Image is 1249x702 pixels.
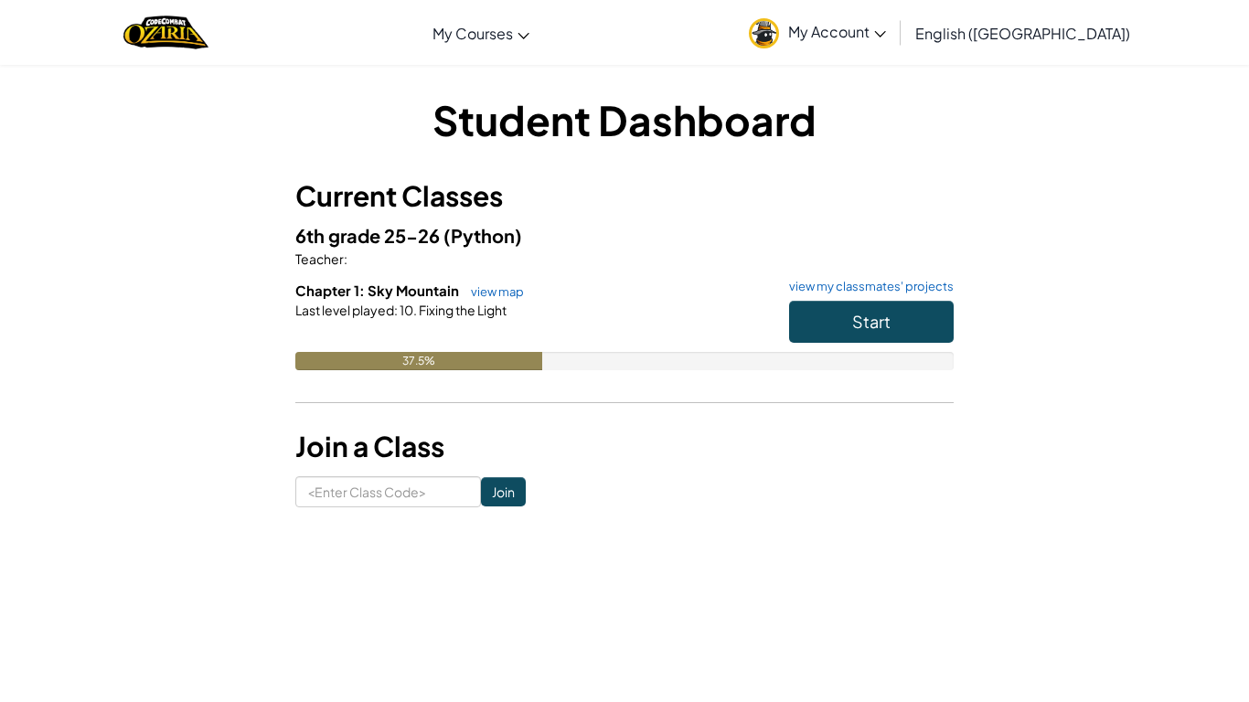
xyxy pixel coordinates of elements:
span: (Python) [443,224,522,247]
a: Ozaria by CodeCombat logo [123,14,208,51]
a: My Account [740,4,895,61]
a: My Courses [423,8,539,58]
input: Join [481,477,526,506]
span: 10. [398,302,417,318]
span: English ([GEOGRAPHIC_DATA]) [915,24,1130,43]
span: 6th grade 25-26 [295,224,443,247]
span: Start [852,311,891,332]
h3: Join a Class [295,426,954,467]
img: avatar [749,18,779,48]
h3: Current Classes [295,175,954,217]
span: : [394,302,398,318]
span: Fixing the Light [417,302,507,318]
span: Last level played [295,302,394,318]
span: Chapter 1: Sky Mountain [295,282,462,299]
button: Start [789,301,954,343]
span: My Courses [432,24,513,43]
h1: Student Dashboard [295,91,954,148]
a: English ([GEOGRAPHIC_DATA]) [906,8,1139,58]
div: 37.5% [295,352,542,370]
span: My Account [788,22,886,41]
input: <Enter Class Code> [295,476,481,507]
img: Home [123,14,208,51]
span: : [344,250,347,267]
span: Teacher [295,250,344,267]
a: view map [462,284,524,299]
a: view my classmates' projects [780,281,954,292]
